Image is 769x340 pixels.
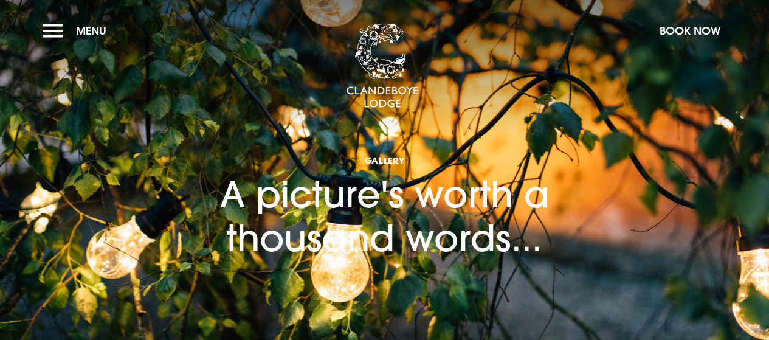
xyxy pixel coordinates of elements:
h1: A picture's worth a thousand words... [142,111,628,259]
span: Menu [76,24,106,38]
span: Gallery [142,154,628,166]
button: Book Now [653,18,726,44]
img: Clandeboye Lodge [346,24,419,109]
button: Menu [43,18,112,44]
